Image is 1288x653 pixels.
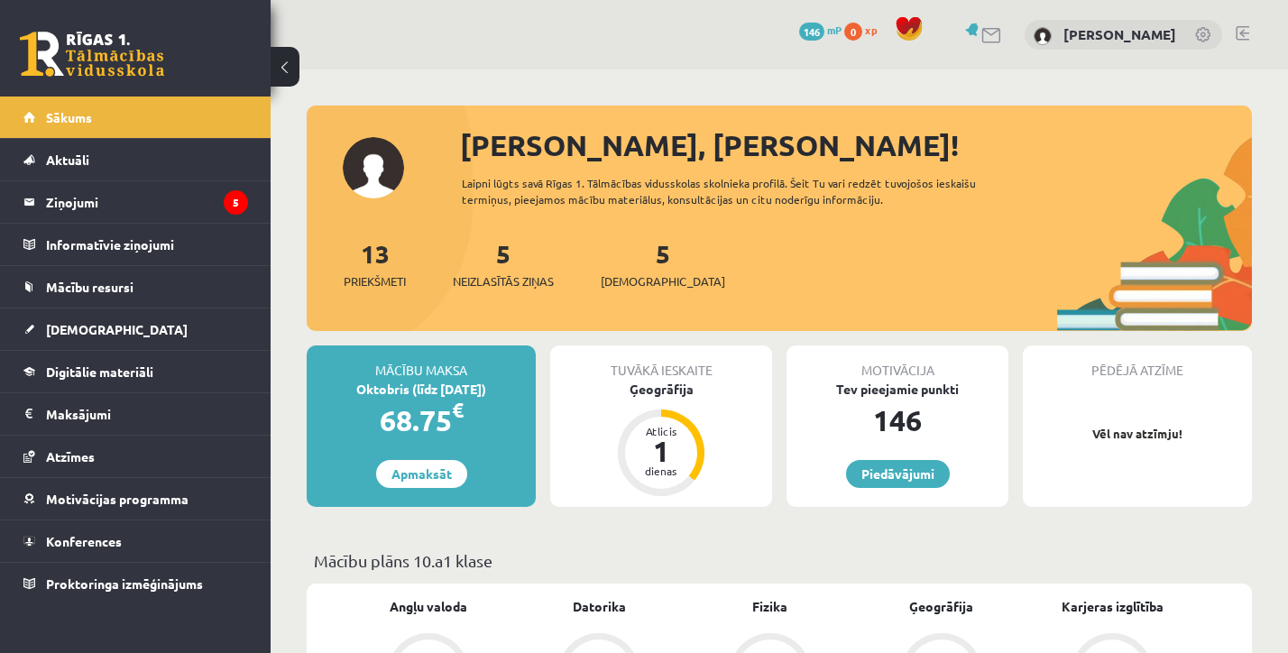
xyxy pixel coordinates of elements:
[634,437,688,465] div: 1
[453,272,554,290] span: Neizlasītās ziņas
[23,393,248,435] a: Maksājumi
[799,23,824,41] span: 146
[46,224,248,265] legend: Informatīvie ziņojumi
[601,272,725,290] span: [DEMOGRAPHIC_DATA]
[827,23,842,37] span: mP
[752,597,787,616] a: Fizika
[23,478,248,520] a: Motivācijas programma
[390,597,467,616] a: Angļu valoda
[344,237,406,290] a: 13Priekšmeti
[307,380,536,399] div: Oktobris (līdz [DATE])
[46,491,189,507] span: Motivācijas programma
[573,597,626,616] a: Datorika
[1023,345,1252,380] div: Pēdējā atzīme
[844,23,886,37] a: 0 xp
[46,363,153,380] span: Digitālie materiāli
[634,465,688,476] div: dienas
[23,351,248,392] a: Digitālie materiāli
[23,436,248,477] a: Atzīmes
[787,399,1008,442] div: 146
[460,124,1252,167] div: [PERSON_NAME], [PERSON_NAME]!
[452,397,464,423] span: €
[1062,597,1164,616] a: Karjeras izglītība
[550,380,772,499] a: Ģeogrāfija Atlicis 1 dienas
[23,563,248,604] a: Proktoringa izmēģinājums
[634,426,688,437] div: Atlicis
[20,32,164,77] a: Rīgas 1. Tālmācības vidusskola
[865,23,877,37] span: xp
[550,345,772,380] div: Tuvākā ieskaite
[23,97,248,138] a: Sākums
[846,460,950,488] a: Piedāvājumi
[550,380,772,399] div: Ģeogrāfija
[307,399,536,442] div: 68.75
[46,181,248,223] legend: Ziņojumi
[601,237,725,290] a: 5[DEMOGRAPHIC_DATA]
[23,224,248,265] a: Informatīvie ziņojumi
[224,190,248,215] i: 5
[23,520,248,562] a: Konferences
[462,175,1029,207] div: Laipni lūgts savā Rīgas 1. Tālmācības vidusskolas skolnieka profilā. Šeit Tu vari redzēt tuvojošo...
[344,272,406,290] span: Priekšmeti
[844,23,862,41] span: 0
[23,181,248,223] a: Ziņojumi5
[314,548,1245,573] p: Mācību plāns 10.a1 klase
[46,109,92,125] span: Sākums
[1032,425,1243,443] p: Vēl nav atzīmju!
[1063,25,1176,43] a: [PERSON_NAME]
[787,345,1008,380] div: Motivācija
[787,380,1008,399] div: Tev pieejamie punkti
[46,533,122,549] span: Konferences
[46,393,248,435] legend: Maksājumi
[799,23,842,37] a: 146 mP
[46,279,133,295] span: Mācību resursi
[307,345,536,380] div: Mācību maksa
[376,460,467,488] a: Apmaksāt
[46,321,188,337] span: [DEMOGRAPHIC_DATA]
[46,448,95,464] span: Atzīmes
[909,597,973,616] a: Ģeogrāfija
[23,139,248,180] a: Aktuāli
[23,266,248,308] a: Mācību resursi
[1034,27,1052,45] img: Tomass Reinis Dālderis
[46,152,89,168] span: Aktuāli
[453,237,554,290] a: 5Neizlasītās ziņas
[46,575,203,592] span: Proktoringa izmēģinājums
[23,308,248,350] a: [DEMOGRAPHIC_DATA]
